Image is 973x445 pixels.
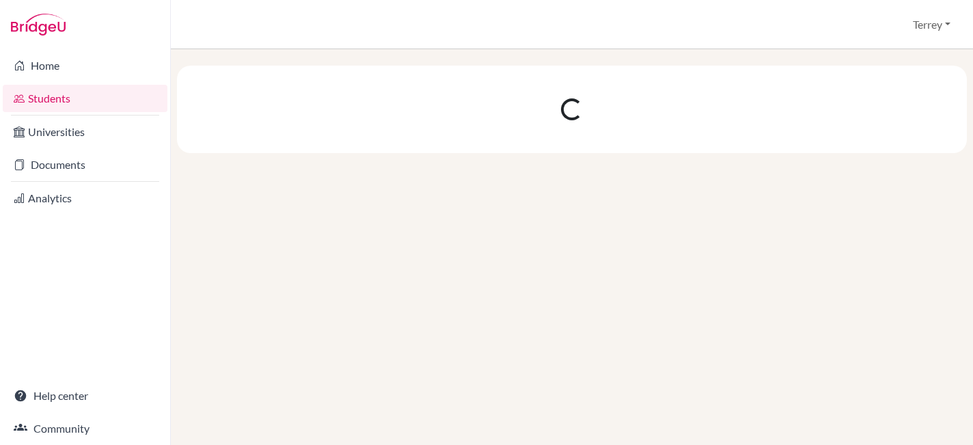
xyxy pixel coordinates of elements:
[3,151,167,178] a: Documents
[3,118,167,146] a: Universities
[11,14,66,36] img: Bridge-U
[3,85,167,112] a: Students
[907,12,957,38] button: Terrey
[3,185,167,212] a: Analytics
[3,52,167,79] a: Home
[3,382,167,409] a: Help center
[3,415,167,442] a: Community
